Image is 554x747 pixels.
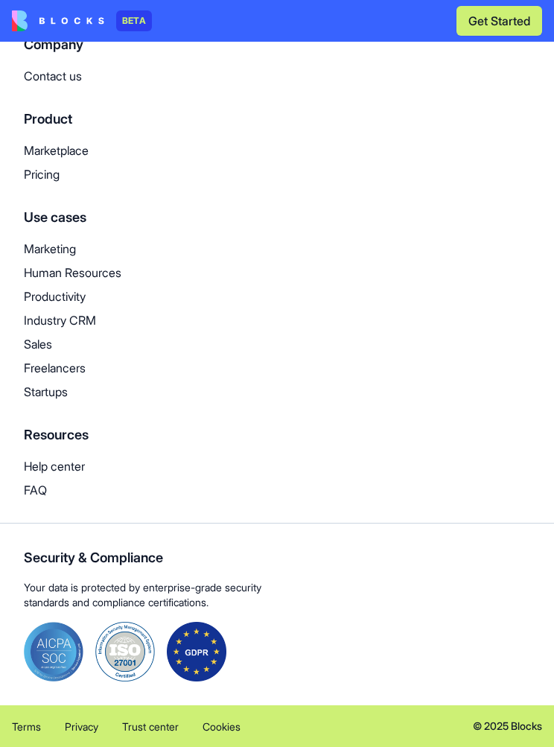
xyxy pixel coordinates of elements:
span: Privacy [65,720,98,733]
a: Terms [12,717,41,735]
span: Product [24,111,72,127]
a: Sales [24,335,530,353]
a: Trust center [122,717,179,735]
img: gdpr [167,622,226,681]
img: iso-27001 [95,622,155,681]
a: Marketing [24,240,530,258]
a: Help center [24,457,530,475]
a: Industry CRM [24,311,530,329]
a: Cookies [203,717,241,735]
span: © 2025 Blocks [473,719,542,734]
span: Company [24,36,83,52]
span: Use cases [24,209,86,225]
div: BETA [116,10,152,31]
a: Privacy [65,717,98,735]
span: Your data is protected by enterprise-grade security standards and compliance certifications. [24,580,530,610]
a: Contact us [24,67,530,85]
span: Cookies [203,720,241,733]
a: Pricing [24,165,530,183]
a: FAQ [24,481,530,499]
button: Get Started [456,6,542,36]
a: Productivity [24,287,530,305]
a: Startups [24,383,530,401]
span: Terms [12,720,41,733]
a: Freelancers [24,359,530,377]
span: Security & Compliance [24,547,530,568]
img: logo [12,10,104,31]
a: BETA [12,10,152,31]
img: soc2 [24,622,83,681]
a: Human Resources [24,264,530,282]
a: Marketplace [24,142,530,159]
span: Resources [24,427,89,442]
span: Trust center [122,720,179,733]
